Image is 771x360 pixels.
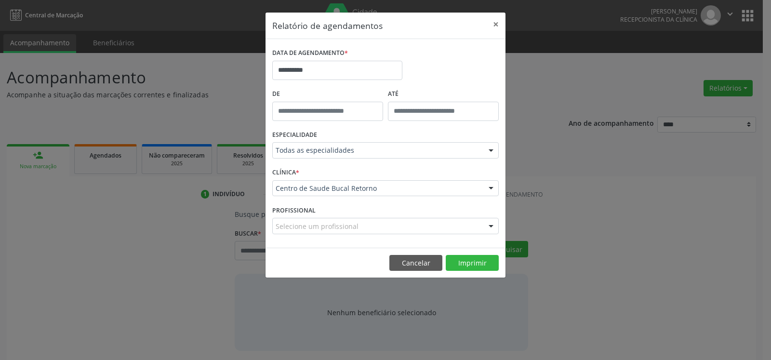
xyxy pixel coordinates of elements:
label: DATA DE AGENDAMENTO [272,46,348,61]
label: De [272,87,383,102]
label: ESPECIALIDADE [272,128,317,143]
label: CLÍNICA [272,165,299,180]
button: Cancelar [389,255,442,271]
label: PROFISSIONAL [272,203,316,218]
label: ATÉ [388,87,499,102]
span: Centro de Saude Bucal Retorno [276,184,479,193]
span: Selecione um profissional [276,221,359,231]
h5: Relatório de agendamentos [272,19,383,32]
span: Todas as especialidades [276,146,479,155]
button: Imprimir [446,255,499,271]
button: Close [486,13,505,36]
